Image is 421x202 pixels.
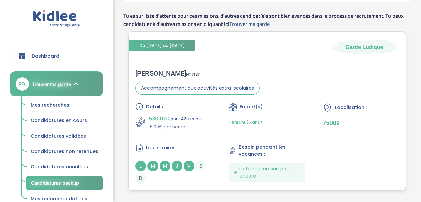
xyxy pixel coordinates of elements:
[32,81,71,88] span: Trouver ma garde
[31,102,69,108] span: Mes recherches
[26,99,103,112] a: Mes recherches
[10,44,103,68] a: Dashboard
[31,180,79,186] span: Candidatures backup
[346,43,383,51] span: Garde Ludique
[146,103,165,110] span: Détails :
[31,195,87,202] span: Mes recommandations
[184,161,194,171] span: V
[229,119,262,125] span: 1 enfant (5 ans)
[31,148,98,155] span: Candidatures non retenues
[239,165,300,180] span: La famille ne sait pas encore
[31,133,86,139] span: Candidatures validées
[239,144,305,158] span: Besoin pendant les vacances :
[135,82,260,95] span: Accompagnement aux activités extra-scolaires
[32,53,59,60] span: Dashboard
[33,10,80,27] img: logo.svg
[148,114,202,123] p: pour 42h /mois
[31,163,88,170] span: Candidatures annulées
[148,114,171,123] span: 630.00€
[186,71,200,78] span: N° 7187
[26,145,103,158] a: Candidatures non retenues
[240,103,265,110] span: Enfant(s) :
[135,69,260,78] div: [PERSON_NAME]
[146,144,178,151] span: Les horaires :
[335,104,367,111] span: Localisation :
[26,114,103,127] a: Candidatures en cours
[123,12,411,29] p: Tu es sur liste d'attente pour ces missions, d'autres candidat(e)s sont bien avancés dans le proc...
[172,161,182,171] span: J
[147,161,158,171] span: M
[135,161,146,171] span: L
[10,71,103,96] a: Trouver ma garde
[26,161,103,173] a: Candidatures annulées
[196,161,206,171] span: S
[148,123,202,130] p: 15.00€ par heure
[26,176,103,190] a: Candidatures backup
[26,130,103,143] a: Candidatures validées
[323,119,399,127] p: 75009
[129,40,195,51] span: Du [DATE] au [DATE]
[135,173,146,184] span: D
[160,161,170,171] span: M
[229,20,270,29] a: Trouver ma garde
[31,117,87,124] span: Candidatures en cours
